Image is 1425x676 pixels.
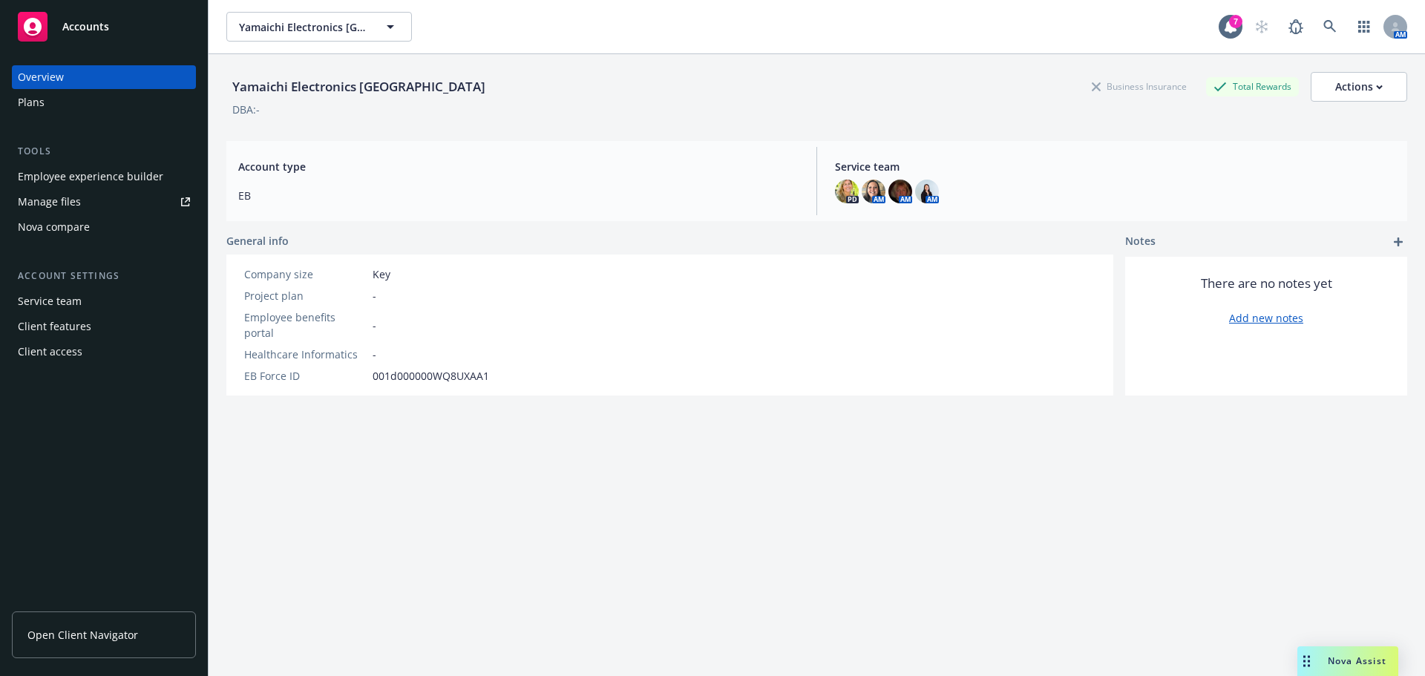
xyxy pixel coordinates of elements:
span: Nova Assist [1328,654,1386,667]
div: Client access [18,340,82,364]
button: Actions [1311,72,1407,102]
div: Nova compare [18,215,90,239]
span: - [373,288,376,303]
span: Notes [1125,233,1156,251]
div: Plans [18,91,45,114]
img: photo [888,180,912,203]
a: Add new notes [1229,310,1303,326]
a: Client access [12,340,196,364]
div: Account settings [12,269,196,283]
span: Key [373,266,390,282]
div: 7 [1229,15,1242,28]
div: Service team [18,289,82,313]
span: Accounts [62,21,109,33]
div: Actions [1335,73,1383,101]
span: Open Client Navigator [27,627,138,643]
div: DBA: - [232,102,260,117]
div: Employee experience builder [18,165,163,188]
button: Nova Assist [1297,646,1398,676]
a: Accounts [12,6,196,47]
a: Service team [12,289,196,313]
img: photo [862,180,885,203]
button: Yamaichi Electronics [GEOGRAPHIC_DATA] [226,12,412,42]
div: Overview [18,65,64,89]
a: Employee experience builder [12,165,196,188]
a: Switch app [1349,12,1379,42]
a: add [1389,233,1407,251]
span: 001d000000WQ8UXAA1 [373,368,489,384]
a: Overview [12,65,196,89]
span: EB [238,188,799,203]
div: Client features [18,315,91,338]
div: Drag to move [1297,646,1316,676]
div: EB Force ID [244,368,367,384]
a: Start snowing [1247,12,1277,42]
a: Client features [12,315,196,338]
a: Report a Bug [1281,12,1311,42]
span: Yamaichi Electronics [GEOGRAPHIC_DATA] [239,19,367,35]
a: Search [1315,12,1345,42]
div: Project plan [244,288,367,303]
span: Service team [835,159,1395,174]
span: There are no notes yet [1201,275,1332,292]
span: - [373,347,376,362]
div: Company size [244,266,367,282]
span: - [373,318,376,333]
a: Manage files [12,190,196,214]
div: Healthcare Informatics [244,347,367,362]
div: Tools [12,144,196,159]
div: Total Rewards [1206,77,1299,96]
img: photo [835,180,859,203]
a: Plans [12,91,196,114]
div: Manage files [18,190,81,214]
div: Business Insurance [1084,77,1194,96]
div: Employee benefits portal [244,309,367,341]
a: Nova compare [12,215,196,239]
img: photo [915,180,939,203]
span: General info [226,233,289,249]
span: Account type [238,159,799,174]
div: Yamaichi Electronics [GEOGRAPHIC_DATA] [226,77,491,96]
